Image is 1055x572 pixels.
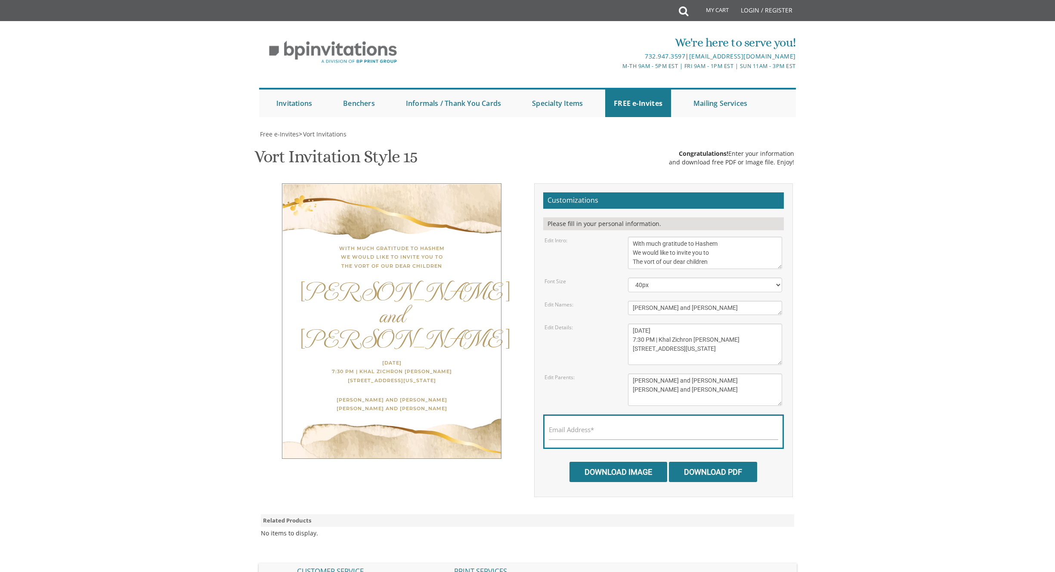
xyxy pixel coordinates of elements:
[299,130,347,138] span: >
[268,90,321,117] a: Invitations
[545,237,567,244] label: Edit Intro:
[645,52,685,60] a: 732.947.3597
[669,462,757,482] input: Download PDF
[545,324,573,331] label: Edit Details:
[628,301,782,315] textarea: [PERSON_NAME] and [PERSON_NAME]
[628,237,782,269] textarea: With much gratitude to Hashem We would like to invite you to The vort of our dear children
[669,158,794,167] div: and download free PDF or Image file. Enjoy!
[439,34,796,51] div: We're here to serve you!
[669,149,794,158] div: Enter your information
[300,359,484,385] div: [DATE] 7:30 PM | Khal Zichron [PERSON_NAME] [STREET_ADDRESS][US_STATE]
[523,90,591,117] a: Specialty Items
[397,90,510,117] a: Informals / Thank You Cards
[605,90,671,117] a: FREE e-Invites
[303,130,347,138] span: Vort Invitations
[261,529,318,538] div: No items to display.
[302,130,347,138] a: Vort Invitations
[254,147,418,173] h1: Vort Invitation Style 15
[439,51,796,62] div: |
[300,396,484,413] div: [PERSON_NAME] and [PERSON_NAME] [PERSON_NAME] and [PERSON_NAME]
[689,52,796,60] a: [EMAIL_ADDRESS][DOMAIN_NAME]
[261,514,795,527] div: Related Products
[439,62,796,71] div: M-Th 9am - 5pm EST | Fri 9am - 1pm EST | Sun 11am - 3pm EST
[260,130,299,138] span: Free e-Invites
[628,324,782,365] textarea: [DATE] 7:30 PM | Khal Zichron [PERSON_NAME] [STREET_ADDRESS][US_STATE]
[334,90,384,117] a: Benchers
[549,425,594,434] label: Email Address*
[300,244,484,270] div: With much gratitude to Hashem We would like to invite you to The vort of our dear children
[685,90,756,117] a: Mailing Services
[545,278,566,285] label: Font Size
[545,374,575,381] label: Edit Parents:
[545,301,573,308] label: Edit Names:
[569,462,667,482] input: Download Image
[259,34,407,70] img: BP Invitation Loft
[300,279,484,350] div: [PERSON_NAME] and [PERSON_NAME]
[543,217,784,230] div: Please fill in your personal information.
[679,149,728,158] span: Congratulations!
[259,130,299,138] a: Free e-Invites
[687,1,735,22] a: My Cart
[543,192,784,209] h2: Customizations
[628,374,782,406] textarea: [PERSON_NAME] and [PERSON_NAME] [PERSON_NAME] and [PERSON_NAME]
